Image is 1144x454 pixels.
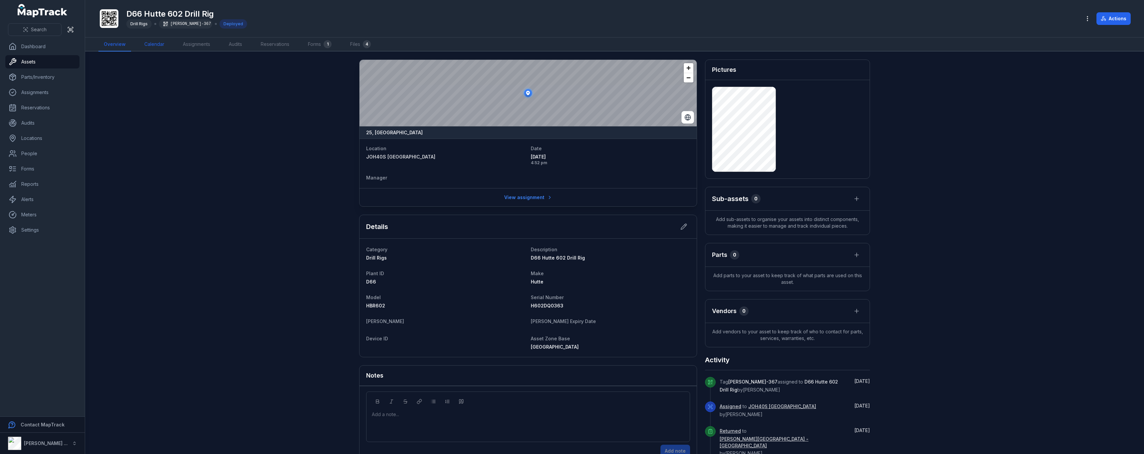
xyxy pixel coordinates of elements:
span: H602DQ0363 [531,303,563,308]
a: Reservations [255,38,295,52]
time: 10/7/2025, 8:45:36 AM [854,378,870,384]
span: [DATE] [854,403,870,408]
span: Asset Zone Base [531,336,570,341]
time: 7/3/2025, 10:31:14 AM [854,427,870,433]
span: [PERSON_NAME] Expiry Date [531,318,596,324]
a: JOH40S [GEOGRAPHIC_DATA] [748,403,816,410]
a: Audits [5,116,79,130]
a: Assigned [720,403,741,410]
h3: Parts [712,250,727,260]
span: Add parts to your asset to keep track of what parts are used on this asset. [705,267,870,291]
a: People [5,147,79,160]
div: Deployed [219,19,247,29]
h3: Notes [366,371,383,380]
a: Parts/Inventory [5,70,79,84]
button: Search [8,23,62,36]
a: Forms [5,162,79,175]
span: D66 [366,279,376,284]
span: Drill Rigs [130,21,148,26]
span: to by [PERSON_NAME] [720,403,816,417]
div: 0 [739,306,749,316]
span: Device ID [366,336,388,341]
a: Overview [98,38,131,52]
a: Meters [5,208,79,221]
h2: Sub-assets [712,194,749,203]
span: Drill Rigs [366,255,387,261]
span: Add sub-assets to organise your assets into distinct components, making it easier to manage and t... [705,211,870,235]
span: HBR602 [366,303,385,308]
strong: Contact MapTrack [21,422,65,427]
a: JOH40S [GEOGRAPHIC_DATA] [366,154,525,160]
strong: [PERSON_NAME] Group [24,440,78,446]
a: Reports [5,177,79,191]
a: Reservations [5,101,79,114]
h1: D66 Hutte 602 Drill Rig [126,9,247,19]
span: Description [531,247,557,252]
span: Search [31,26,47,33]
span: Manager [366,175,387,180]
div: 0 [730,250,739,260]
time: 8/7/2025, 4:52:47 PM [854,403,870,408]
span: Plant ID [366,271,384,276]
button: Switch to Satellite View [681,111,694,124]
a: Assignments [178,38,215,52]
a: Files4 [345,38,376,52]
span: Date [531,146,542,151]
div: [PERSON_NAME]-367 [159,19,212,29]
a: View assignment [500,191,557,204]
span: Make [531,271,544,276]
a: [PERSON_NAME][GEOGRAPHIC_DATA] - [GEOGRAPHIC_DATA] [720,436,845,449]
div: 4 [363,40,371,48]
a: Calendar [139,38,170,52]
span: Model [366,294,381,300]
a: Dashboard [5,40,79,53]
h3: Vendors [712,306,737,316]
div: 1 [324,40,332,48]
button: Zoom out [684,73,693,82]
a: Settings [5,223,79,237]
a: Alerts [5,193,79,206]
h2: Details [366,222,388,231]
span: Category [366,247,387,252]
a: Audits [223,38,247,52]
span: Serial Number [531,294,564,300]
strong: 25, [GEOGRAPHIC_DATA] [366,129,423,136]
div: 0 [751,194,761,203]
button: Actions [1096,12,1131,25]
span: 4:52 pm [531,160,690,166]
a: Forms1 [303,38,337,52]
span: JOH40S [GEOGRAPHIC_DATA] [366,154,435,160]
span: Hutte [531,279,543,284]
h2: Activity [705,355,730,365]
span: [PERSON_NAME]-367 [728,379,778,385]
h3: Pictures [712,65,736,74]
canvas: Map [359,60,697,126]
span: [PERSON_NAME] [366,318,404,324]
span: Location [366,146,386,151]
span: Add vendors to your asset to keep track of who to contact for parts, services, warranties, etc. [705,323,870,347]
span: D66 Hutte 602 Drill Rig [531,255,585,261]
a: Assignments [5,86,79,99]
a: Returned [720,428,741,434]
span: Tag assigned to by [PERSON_NAME] [720,379,838,393]
span: [DATE] [854,427,870,433]
span: [DATE] [531,154,690,160]
a: Locations [5,132,79,145]
span: [DATE] [854,378,870,384]
a: Assets [5,55,79,68]
button: Zoom in [684,63,693,73]
time: 8/7/2025, 4:52:47 PM [531,154,690,166]
a: MapTrack [18,4,68,17]
span: [GEOGRAPHIC_DATA] [531,344,579,350]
